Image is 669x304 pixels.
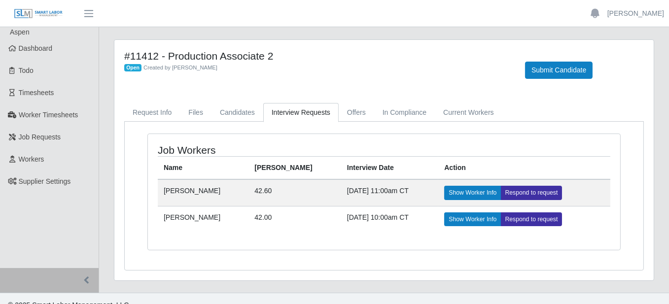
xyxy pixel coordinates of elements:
[180,103,211,122] a: Files
[19,44,53,52] span: Dashboard
[525,62,593,79] button: Submit Candidate
[435,103,502,122] a: Current Workers
[158,179,248,206] td: [PERSON_NAME]
[158,206,248,232] td: [PERSON_NAME]
[248,157,341,180] th: [PERSON_NAME]
[347,187,409,195] span: [DATE] 11:00am CT
[19,89,54,97] span: Timesheets
[14,8,63,19] img: SLM Logo
[19,67,34,74] span: Todo
[124,50,510,62] h4: #11412 - Production Associate 2
[124,103,180,122] a: Request Info
[19,177,71,185] span: Supplier Settings
[10,28,30,36] span: Aspen
[444,186,501,200] a: Show Worker Info
[19,111,78,119] span: Worker Timesheets
[341,157,438,180] th: Interview Date
[158,144,338,156] h4: Job Workers
[339,103,374,122] a: Offers
[374,103,435,122] a: In Compliance
[501,186,563,200] a: Respond to request
[19,155,44,163] span: Workers
[211,103,263,122] a: Candidates
[607,8,664,19] a: [PERSON_NAME]
[347,213,409,221] span: [DATE] 10:00am CT
[124,64,141,72] span: Open
[438,157,610,180] th: Action
[248,179,341,206] td: 42.60
[263,103,339,122] a: Interview Requests
[158,157,248,180] th: Name
[19,133,61,141] span: Job Requests
[248,206,341,232] td: 42.00
[143,65,217,70] span: Created by [PERSON_NAME]
[444,212,501,226] a: Show Worker Info
[501,212,563,226] a: Respond to request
